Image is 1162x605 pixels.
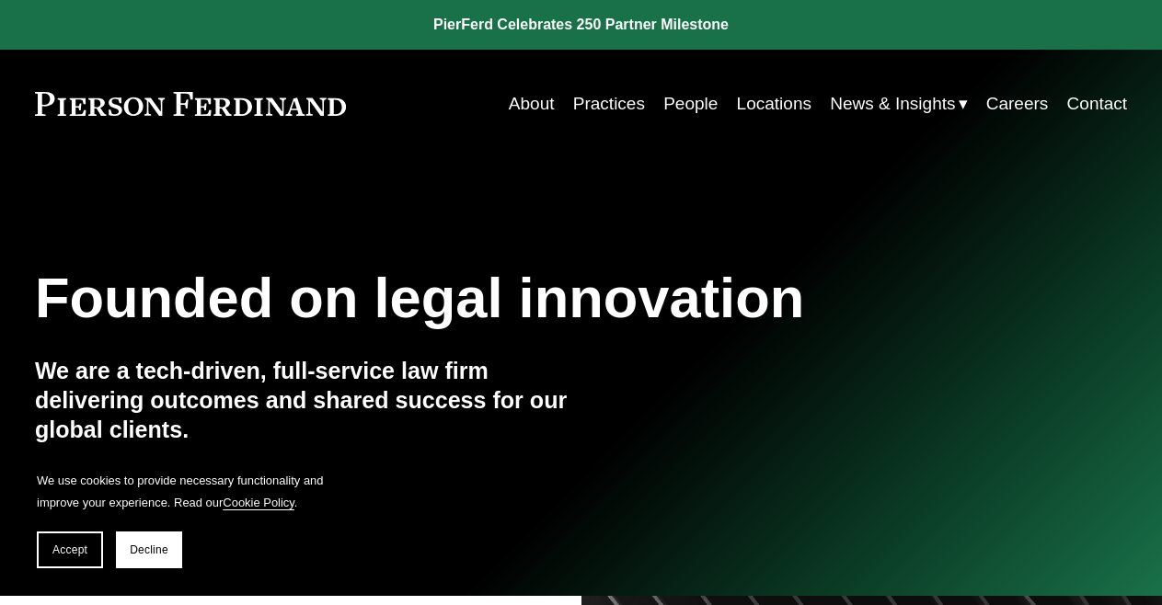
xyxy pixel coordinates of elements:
p: We use cookies to provide necessary functionality and improve your experience. Read our . [37,470,331,513]
a: Practices [573,86,645,121]
a: Cookie Policy [223,496,294,509]
span: Accept [52,543,87,556]
a: People [663,86,718,121]
section: Cookie banner [18,451,350,587]
span: Decline [130,543,168,556]
a: Careers [986,86,1049,121]
h1: Founded on legal innovation [35,266,945,330]
span: News & Insights [830,88,955,120]
a: folder dropdown [830,86,967,121]
a: Locations [737,86,811,121]
a: About [509,86,555,121]
h4: We are a tech-driven, full-service law firm delivering outcomes and shared success for our global... [35,357,581,445]
button: Decline [116,531,182,568]
button: Accept [37,531,103,568]
a: Contact [1067,86,1128,121]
